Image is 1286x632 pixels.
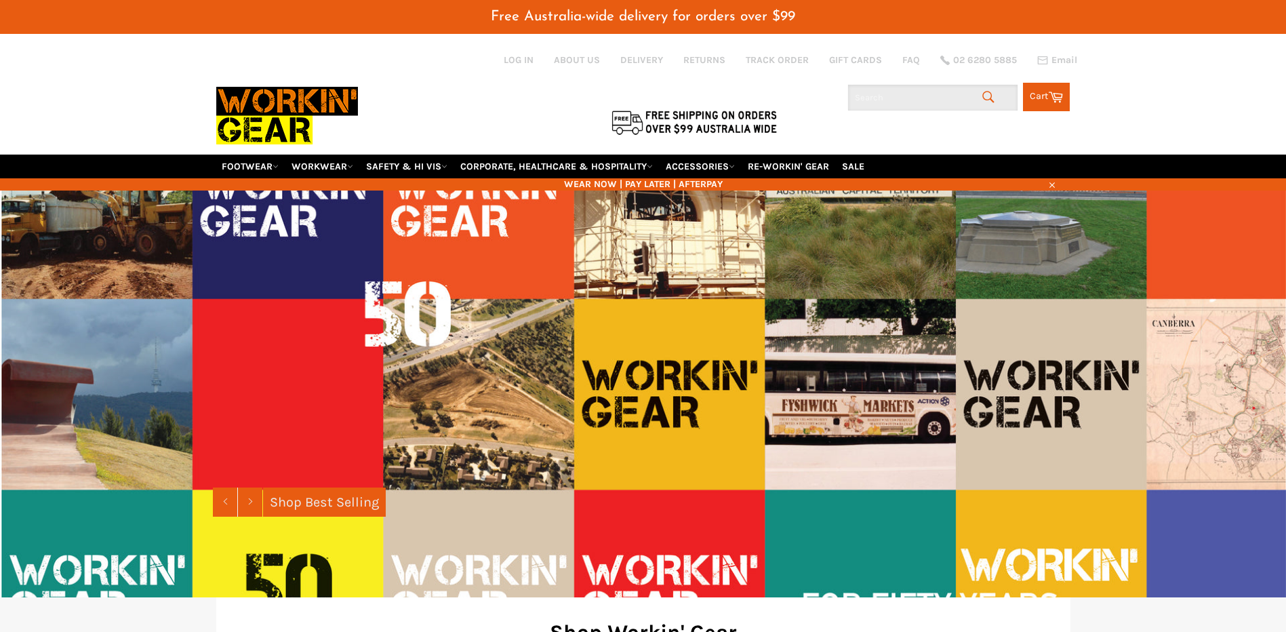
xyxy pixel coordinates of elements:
[953,56,1017,65] span: 02 6280 5885
[504,54,534,66] a: Log in
[742,155,835,178] a: RE-WORKIN' GEAR
[455,155,658,178] a: CORPORATE, HEALTHCARE & HOSPITALITY
[940,56,1017,65] a: 02 6280 5885
[902,54,920,66] a: FAQ
[746,54,809,66] a: TRACK ORDER
[1037,55,1077,66] a: Email
[1051,56,1077,65] span: Email
[660,155,740,178] a: ACCESSORIES
[554,54,600,66] a: ABOUT US
[491,9,795,24] span: Free Australia-wide delivery for orders over $99
[848,85,1018,111] input: Search
[837,155,870,178] a: SALE
[216,178,1070,191] span: WEAR NOW | PAY LATER | AFTERPAY
[361,155,453,178] a: SAFETY & HI VIS
[216,77,358,154] img: Workin Gear leaders in Workwear, Safety Boots, PPE, Uniforms. Australia's No.1 in Workwear
[683,54,725,66] a: RETURNS
[1023,83,1070,111] a: Cart
[829,54,882,66] a: GIFT CARDS
[286,155,359,178] a: WORKWEAR
[263,488,386,517] a: Shop Best Selling
[609,108,779,136] img: Flat $9.95 shipping Australia wide
[216,155,284,178] a: FOOTWEAR
[620,54,663,66] a: DELIVERY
